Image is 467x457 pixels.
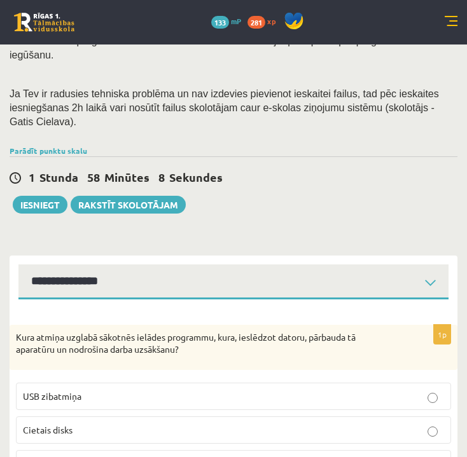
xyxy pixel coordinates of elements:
p: Kura atmiņa uzglabā sākotnēs ielādes programmu, kura, ieslēdzot datoru, pārbauda tā aparatūru un ... [16,331,387,356]
input: USB zibatmiņa [428,393,438,403]
a: Parādīt punktu skalu [10,146,87,156]
span: Minūtes [104,170,150,184]
button: Iesniegt [13,196,67,214]
p: 1p [433,324,451,344]
a: 281 xp [247,16,282,26]
a: Rakstīt skolotājam [71,196,186,214]
span: 8 [158,170,165,184]
span: Stunda [39,170,78,184]
span: xp [267,16,275,26]
span: Sekundes [169,170,223,184]
span: mP [231,16,241,26]
span: USB zibatmiņa [23,390,81,402]
span: 58 [87,170,100,184]
span: Ja Tev ir radusies tehniska problēma un nav izdevies pievienot ieskaitei failus, tad pēc ieskaite... [10,88,439,127]
span: 281 [247,16,265,29]
a: Rīgas 1. Tālmācības vidusskola [14,13,74,32]
input: Cietais disks [428,426,438,437]
span: Cietais disks [23,424,73,435]
span: 133 [211,16,229,29]
span: Ja Tev nav šīs programmas sazinies ar skolas administrāciju pa e-pastu par programmas iegūšanu. [10,36,414,60]
span: 1 [29,170,35,184]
